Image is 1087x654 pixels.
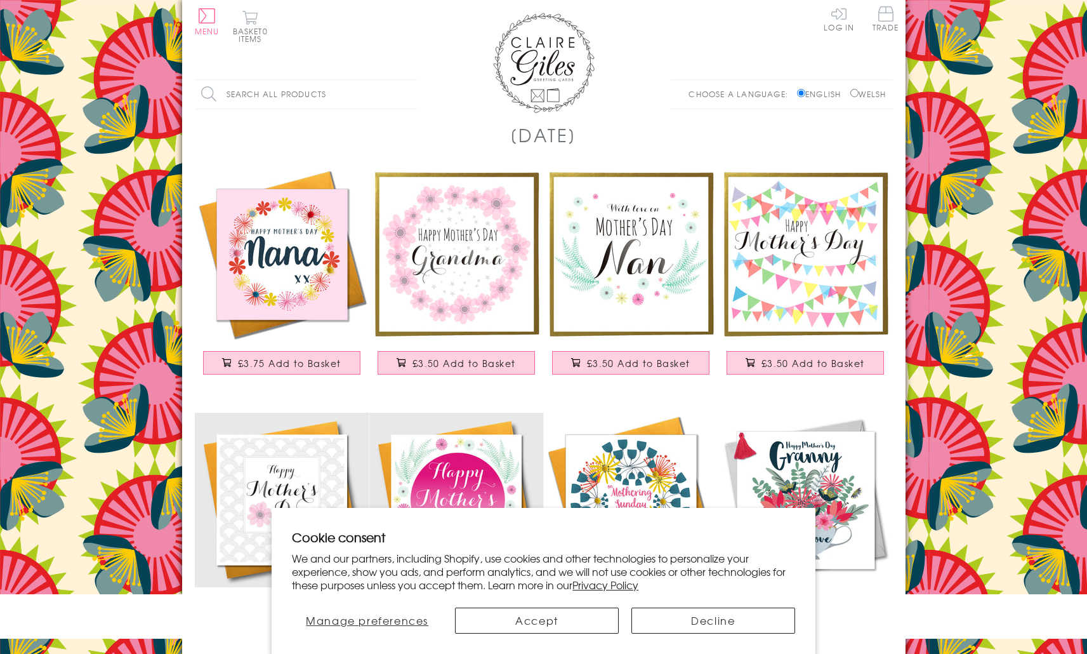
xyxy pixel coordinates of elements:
span: Menu [195,25,220,37]
a: Mother's Day Card, Teacup, Granny, Embellished with a colourful tassel £3.75 Add to Basket [718,413,893,633]
span: Trade [873,6,899,31]
h2: Cookie consent [292,528,795,546]
a: Mother's Day Card, Flowers Wreath, Mothering Sunday, Embellished with pompoms £3.75 Add to Basket [544,413,718,633]
button: £3.50 Add to Basket [552,351,709,375]
a: Mother's Day Card, Pink Flowers, Nana, Embellished with colourful pompoms £3.75 Add to Basket [195,167,369,387]
span: £3.75 Add to Basket [238,357,341,370]
a: Log In [824,6,854,31]
button: Basket0 items [233,10,268,43]
img: Mother's Day Card, Pretty Pink Flower, Open [195,413,369,587]
img: Mother's Day Card, Teacup, Granny, Embellished with a colourful tassel [718,413,893,587]
input: Search [404,80,417,109]
button: £3.50 Add to Basket [727,351,884,375]
a: Privacy Policy [572,577,638,592]
span: 0 items [239,25,268,44]
input: English [797,89,805,97]
button: £3.75 Add to Basket [203,351,360,375]
h1: [DATE] [510,122,577,148]
img: Mother's Day Card, Pink Flowers, Nana, Embellished with colourful pompoms [195,167,369,342]
button: Manage preferences [292,608,442,634]
span: £3.50 Add to Basket [587,357,690,370]
span: £3.50 Add to Basket [761,357,865,370]
img: Mother's Day Card, With love, Nan, Nan [544,167,718,342]
a: Trade [873,6,899,34]
input: Search all products [195,80,417,109]
a: Mother's Day Card, Colourful Bunting, Open £3.50 Add to Basket [718,167,893,387]
p: We and our partners, including Shopify, use cookies and other technologies to personalize your ex... [292,552,795,591]
img: Mother's Day Card, Colourful Bunting, Open [718,167,893,342]
a: Mother's Day Card, With love, Nan, Nan £3.50 Add to Basket [544,167,718,387]
input: Welsh [850,89,859,97]
img: Claire Giles Greetings Cards [493,13,595,113]
img: Mother's Day Card, Spring Flowers, Open [369,413,544,587]
label: Welsh [850,88,886,100]
button: Menu [195,8,220,35]
img: Mother's Day Card, Flowers Wreath, Mothering Sunday, Embellished with pompoms [544,413,718,587]
label: English [797,88,847,100]
a: Mother's Day Card, Spring Flowers, Open £3.50 Add to Basket [369,413,544,633]
button: £3.50 Add to Basket [378,351,535,375]
span: £3.50 Add to Basket [412,357,516,370]
button: Accept [455,608,619,634]
a: Mother's Day Card, Pretty Pink Flower, Open £3.50 Add to Basket [195,413,369,633]
span: Manage preferences [306,613,428,628]
p: Choose a language: [688,88,794,100]
img: Mother's Day Card, For Grandma, Grandma [369,167,544,342]
button: Decline [631,608,795,634]
a: Mother's Day Card, For Grandma, Grandma £3.50 Add to Basket [369,167,544,387]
